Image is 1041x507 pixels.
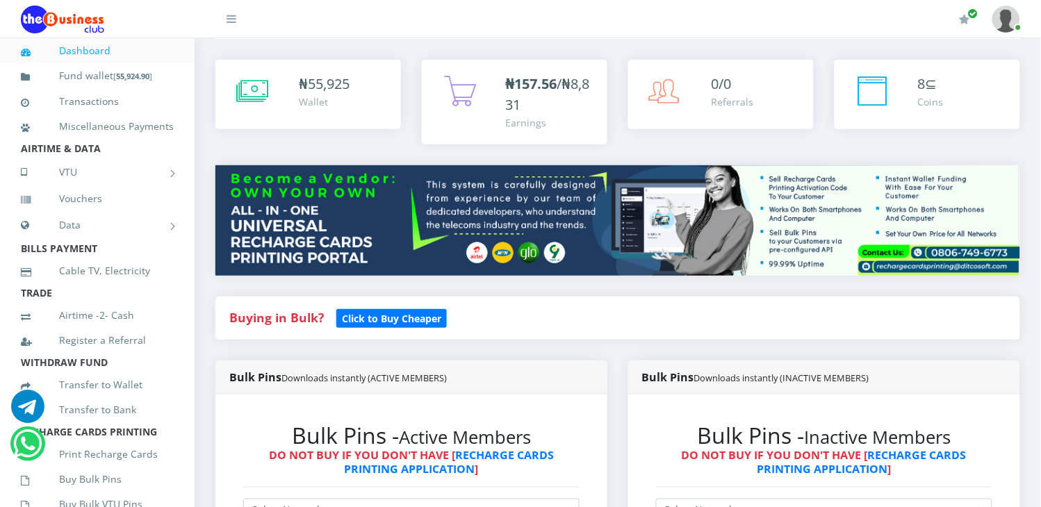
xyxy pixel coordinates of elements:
[308,74,350,93] span: 55,925
[694,372,869,384] small: Downloads instantly (INACTIVE MEMBERS)
[21,183,174,215] a: Vouchers
[712,74,732,93] span: 0/0
[21,369,174,401] a: Transfer to Wallet
[21,6,104,33] img: Logo
[345,447,555,476] a: RECHARGE CARDS PRINTING APPLICATION
[642,369,869,385] strong: Bulk Pins
[21,208,174,242] a: Data
[960,14,970,25] i: Renew/Upgrade Subscription
[21,255,174,287] a: Cable TV, Electricity
[229,309,324,326] strong: Buying in Bulk?
[243,422,580,449] h2: Bulk Pins -
[21,394,174,426] a: Transfer to Bank
[21,438,174,470] a: Print Recharge Cards
[992,6,1020,33] img: User
[682,447,967,476] strong: DO NOT BUY IF YOU DON'T HAVE [ ]
[21,155,174,190] a: VTU
[505,115,593,130] div: Earnings
[21,35,174,67] a: Dashboard
[21,324,174,356] a: Register a Referral
[628,60,814,129] a: 0/0 Referrals
[918,74,926,93] span: 8
[215,165,1020,276] img: multitenant_rcp.png
[13,438,42,460] a: Chat for support
[299,94,350,109] div: Wallet
[968,8,978,19] span: Renew/Upgrade Subscription
[336,309,447,326] a: Click to Buy Cheaper
[918,94,944,109] div: Coins
[281,372,447,384] small: Downloads instantly (ACTIVE MEMBERS)
[342,312,441,325] b: Click to Buy Cheaper
[712,94,754,109] div: Referrals
[21,463,174,495] a: Buy Bulk Pins
[116,71,149,81] b: 55,924.90
[269,447,554,476] strong: DO NOT BUY IF YOU DON'T HAVE [ ]
[215,60,401,129] a: ₦55,925 Wallet
[422,60,607,144] a: ₦157.56/₦8,831 Earnings
[399,425,531,449] small: Active Members
[505,74,589,114] span: /₦8,831
[21,85,174,117] a: Transactions
[113,71,152,81] small: [ ]
[229,369,447,385] strong: Bulk Pins
[21,60,174,92] a: Fund wallet[55,924.90]
[21,110,174,142] a: Miscellaneous Payments
[21,299,174,331] a: Airtime -2- Cash
[757,447,967,476] a: RECHARGE CARDS PRINTING APPLICATION
[299,74,350,94] div: ₦
[11,400,44,423] a: Chat for support
[918,74,944,94] div: ⊆
[505,74,557,93] b: ₦157.56
[805,425,951,449] small: Inactive Members
[656,422,992,449] h2: Bulk Pins -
